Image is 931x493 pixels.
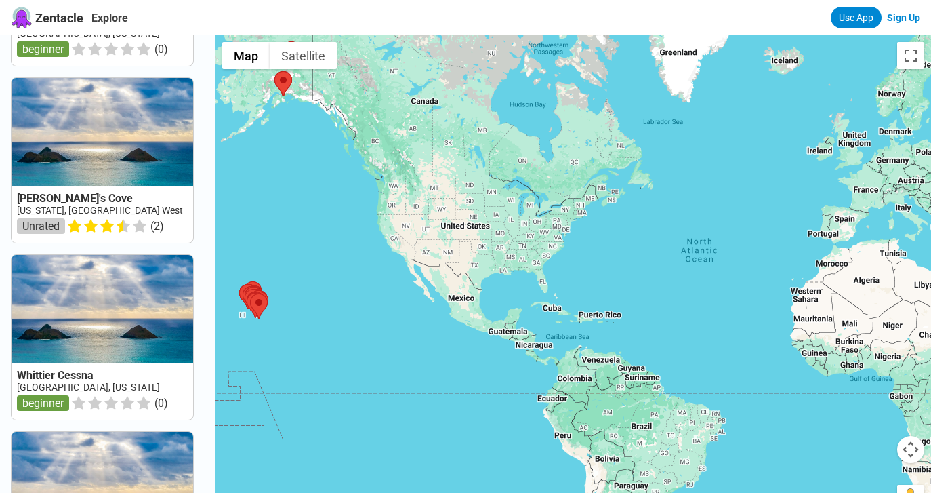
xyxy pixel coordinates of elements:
[270,42,337,69] button: Show satellite imagery
[91,12,128,24] a: Explore
[831,7,882,28] a: Use App
[11,7,33,28] img: Zentacle logo
[897,42,924,69] button: Toggle fullscreen view
[222,42,270,69] button: Show street map
[887,12,920,23] a: Sign Up
[897,436,924,463] button: Map camera controls
[11,7,83,28] a: Zentacle logoZentacle
[35,11,83,25] span: Zentacle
